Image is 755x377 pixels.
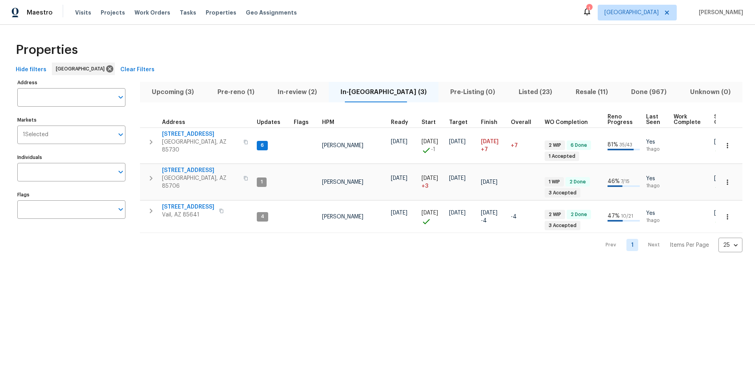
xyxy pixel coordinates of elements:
button: Open [115,204,126,215]
span: Vail, AZ 85641 [162,211,214,219]
div: [GEOGRAPHIC_DATA] [52,63,115,75]
span: [PERSON_NAME] [322,143,363,148]
span: 10 / 21 [621,214,633,218]
button: Open [115,129,126,140]
span: Unknown (0) [683,87,738,98]
span: +7 [481,146,488,153]
span: Yes [646,209,667,217]
span: In-review (2) [271,87,324,98]
span: [DATE] [422,139,438,144]
span: -4 [511,214,517,220]
span: 2 Done [566,179,589,185]
span: [DATE] [391,210,407,216]
span: [PERSON_NAME] [322,179,363,185]
label: Individuals [17,155,125,160]
td: 7 day(s) past target finish date [508,128,541,164]
button: Hide filters [13,63,50,77]
span: 6 Done [567,142,590,149]
span: [DATE] [449,176,466,181]
span: Reno Progress [608,114,633,125]
span: Clear Filters [120,65,155,75]
span: Overall [511,120,531,125]
span: Properties [206,9,236,17]
span: [GEOGRAPHIC_DATA] [604,9,659,17]
span: [STREET_ADDRESS] [162,203,214,211]
span: Address [162,120,185,125]
span: Resale (11) [569,87,615,98]
td: Project started 3 days late [418,164,446,200]
span: Hide filters [16,65,46,75]
span: 3 Accepted [545,222,580,229]
span: 2 WIP [545,211,564,218]
div: Days past target finish date [511,120,538,125]
span: 1 Accepted [545,153,578,160]
span: Ready [391,120,408,125]
span: 2 Done [567,211,590,218]
span: Upcoming (3) [145,87,201,98]
div: Target renovation project end date [449,120,475,125]
span: [GEOGRAPHIC_DATA], AZ 85706 [162,174,239,190]
span: Pre-reno (1) [210,87,261,98]
span: 4 [258,213,267,220]
span: 46 % [608,179,620,184]
span: 81 % [608,142,618,148]
span: [DATE] [422,210,438,216]
span: Setup Complete [714,114,741,125]
nav: Pagination Navigation [598,238,742,252]
a: Goto page 1 [626,239,638,251]
span: 1 Selected [23,131,48,138]
span: In-[GEOGRAPHIC_DATA] (3) [333,87,434,98]
span: [PERSON_NAME] [322,214,363,220]
span: +7 [511,143,518,148]
span: 7 / 15 [621,179,630,184]
p: Items Per Page [670,241,709,249]
span: [DATE] [481,179,497,185]
span: Finish [481,120,497,125]
span: Yes [646,175,667,183]
span: 3 Accepted [545,190,580,196]
td: Project started 1 days early [418,128,446,164]
label: Address [17,80,125,85]
span: Tasks [180,10,196,15]
span: [DATE] [714,139,731,144]
span: Work Complete [674,114,701,125]
span: Pre-Listing (0) [443,87,502,98]
span: Properties [16,46,78,54]
span: 1 [258,179,266,185]
span: Geo Assignments [246,9,297,17]
span: [DATE] [481,139,499,144]
span: [PERSON_NAME] [696,9,743,17]
span: [STREET_ADDRESS] [162,130,239,138]
span: 1h ago [646,217,667,224]
span: + 3 [422,182,428,190]
span: Start [422,120,436,125]
span: 1 WIP [545,179,563,185]
span: Flags [294,120,309,125]
span: 2 WIP [545,142,564,149]
div: Actual renovation start date [422,120,443,125]
span: Maestro [27,9,53,17]
span: Target [449,120,468,125]
span: 35 / 43 [619,142,632,147]
div: Projected renovation finish date [481,120,505,125]
span: HPM [322,120,334,125]
span: Last Seen [646,114,660,125]
span: 1h ago [646,146,667,153]
span: Work Orders [134,9,170,17]
div: 25 [718,235,742,255]
span: -1 [431,146,435,153]
td: Scheduled to finish 7 day(s) late [478,128,508,164]
span: [DATE] [422,176,438,181]
span: Visits [75,9,91,17]
span: Done (967) [624,87,674,98]
button: Clear Filters [117,63,158,77]
label: Flags [17,192,125,197]
span: [DATE] [449,210,466,216]
span: WO Completion [545,120,588,125]
button: Open [115,166,126,177]
td: Project started on time [418,201,446,233]
span: Updates [257,120,280,125]
span: Yes [646,138,667,146]
span: 47 % [608,213,620,219]
td: 4 day(s) earlier than target finish date [508,201,541,233]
